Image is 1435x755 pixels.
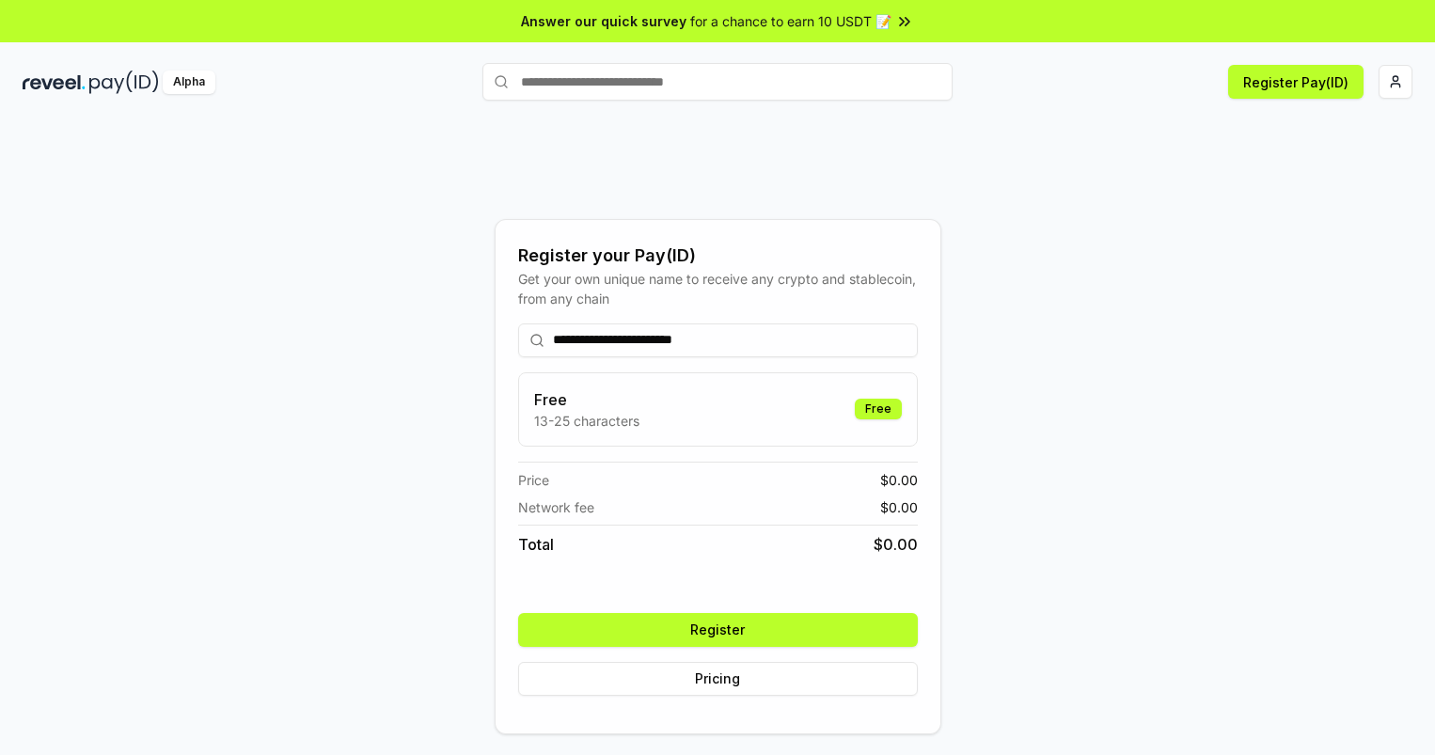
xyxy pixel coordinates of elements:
[690,11,891,31] span: for a chance to earn 10 USDT 📝
[534,411,639,431] p: 13-25 characters
[518,533,554,556] span: Total
[855,399,902,419] div: Free
[518,662,918,696] button: Pricing
[521,11,686,31] span: Answer our quick survey
[874,533,918,556] span: $ 0.00
[518,269,918,308] div: Get your own unique name to receive any crypto and stablecoin, from any chain
[518,470,549,490] span: Price
[1228,65,1364,99] button: Register Pay(ID)
[518,613,918,647] button: Register
[23,71,86,94] img: reveel_dark
[163,71,215,94] div: Alpha
[880,497,918,517] span: $ 0.00
[534,388,639,411] h3: Free
[89,71,159,94] img: pay_id
[518,243,918,269] div: Register your Pay(ID)
[880,470,918,490] span: $ 0.00
[518,497,594,517] span: Network fee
